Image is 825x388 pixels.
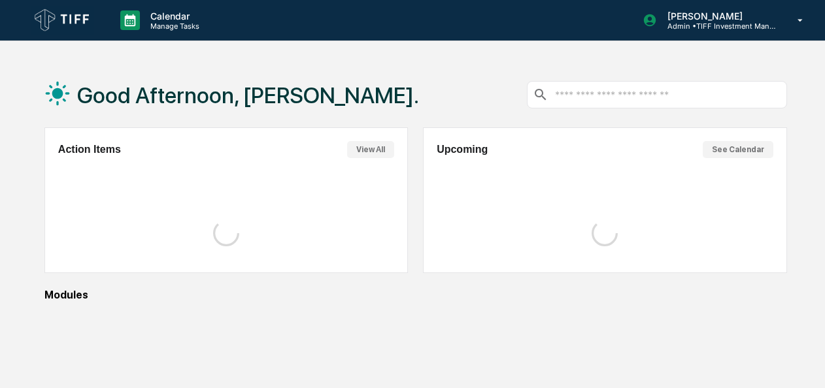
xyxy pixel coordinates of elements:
h1: Good Afternoon, [PERSON_NAME]. [77,82,419,108]
img: logo [31,6,94,35]
p: [PERSON_NAME] [657,10,779,22]
button: See Calendar [703,141,773,158]
p: Admin • TIFF Investment Management [657,22,779,31]
button: View All [347,141,394,158]
div: Modules [44,289,787,301]
p: Calendar [140,10,206,22]
p: Manage Tasks [140,22,206,31]
h2: Upcoming [437,144,488,155]
h2: Action Items [58,144,121,155]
